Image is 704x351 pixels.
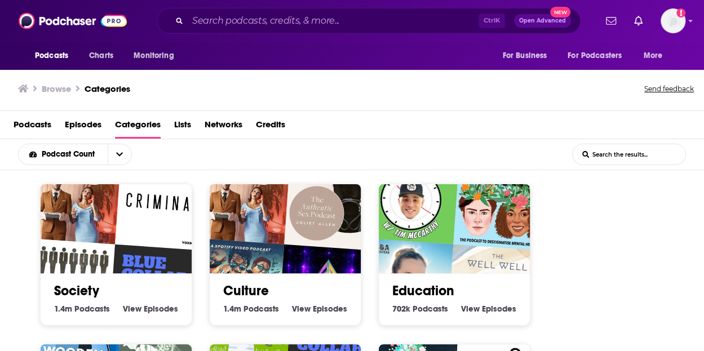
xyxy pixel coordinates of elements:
img: User Profile [661,8,685,33]
button: open menu [560,45,638,66]
div: Search podcasts, credits, & more... [157,8,581,34]
h3: Browse [42,83,71,94]
img: Criminal [115,154,212,251]
a: Episodes [65,115,101,139]
button: open menu [494,45,561,66]
span: View [123,304,141,314]
span: Open Advanced [519,18,566,24]
a: 1.4m Society Podcasts [54,304,110,314]
a: Podcasts [14,115,51,139]
a: Culture [223,282,269,299]
button: open menu [108,144,131,165]
a: Categories [115,115,161,139]
span: Podcasts [413,304,448,314]
span: 1.4m [54,304,72,314]
a: Show notifications dropdown [630,11,647,30]
button: Open AdvancedNew [514,14,571,28]
a: View Society Episodes [123,304,178,314]
svg: Add a profile image [676,8,685,17]
input: Search podcasts, credits, & more... [188,12,479,30]
span: For Business [502,48,547,64]
span: For Podcasters [568,48,622,64]
a: Charts [82,45,120,66]
img: 20TIMinutes: A Mental Health Podcast [363,148,460,245]
span: Podcasts [243,304,279,314]
span: Episodes [313,304,347,314]
a: Credits [256,115,285,139]
button: Show profile menu [661,8,685,33]
img: Podchaser - Follow, Share and Rate Podcasts [19,10,127,32]
span: Monitoring [134,48,174,64]
span: 702k [392,304,410,314]
span: Podcast Count [42,150,99,158]
a: View Culture Episodes [292,304,347,314]
img: Your Mom & Dad [25,148,122,245]
span: Episodes [482,304,516,314]
img: Your Mom & Dad [194,148,291,245]
a: Show notifications dropdown [601,11,621,30]
span: Charts [89,48,113,64]
button: Send feedback [641,81,697,97]
button: open menu [126,45,188,66]
span: Logged in as jenniferyoder [661,8,685,33]
span: More [644,48,663,64]
span: Episodes [144,304,178,314]
a: Education [392,282,454,299]
button: open menu [636,45,677,66]
span: View [292,304,311,314]
button: open menu [19,150,108,158]
span: Podcasts [35,48,68,64]
button: open menu [27,45,83,66]
a: Networks [205,115,242,139]
span: New [550,7,570,17]
img: Authentic Sex with Juliet Allen [284,154,381,251]
a: Society [54,282,99,299]
a: Categories [85,83,130,94]
a: 1.4m Culture Podcasts [223,304,279,314]
span: View [461,304,480,314]
h2: Choose List sort [18,144,149,165]
a: Lists [174,115,191,139]
span: 1.4m [223,304,241,314]
span: Podcasts [74,304,110,314]
img: Mental - The Podcast to Destigmatise Mental Health [453,154,550,251]
span: Ctrl K [479,14,505,28]
a: 702k Education Podcasts [392,304,448,314]
a: View Education Episodes [461,304,516,314]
